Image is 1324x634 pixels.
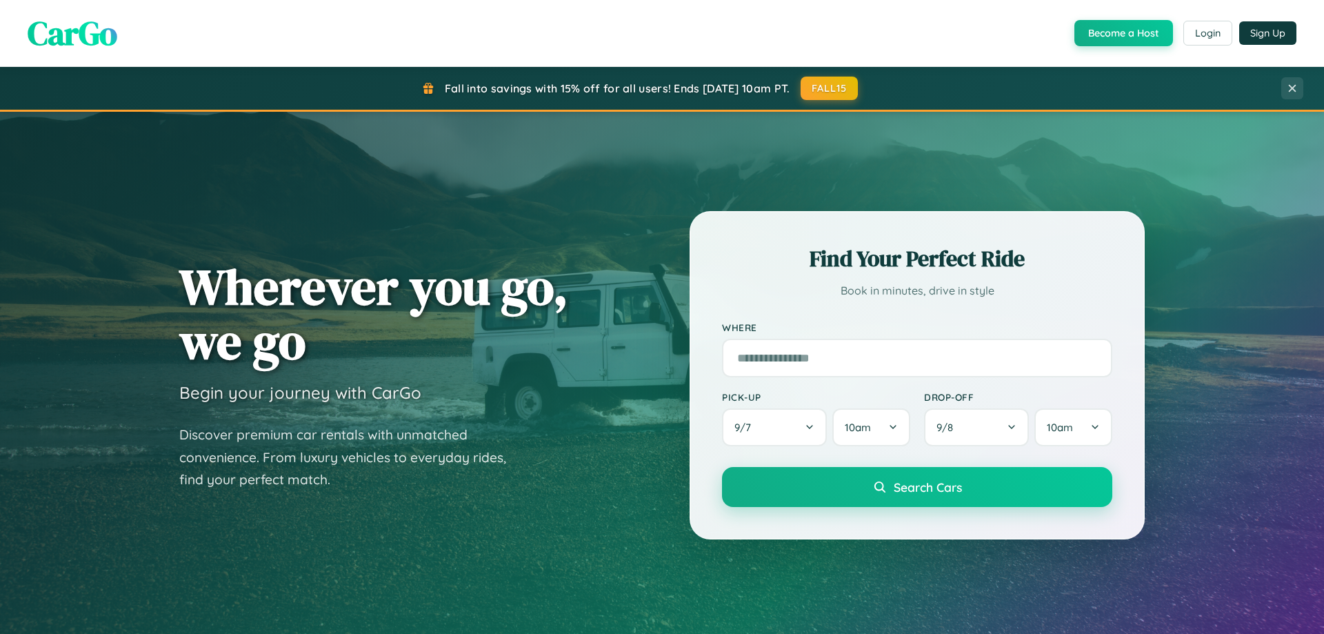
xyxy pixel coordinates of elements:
[722,408,827,446] button: 9/7
[924,408,1029,446] button: 9/8
[1047,421,1073,434] span: 10am
[845,421,871,434] span: 10am
[445,81,790,95] span: Fall into savings with 15% off for all users! Ends [DATE] 10am PT.
[924,391,1112,403] label: Drop-off
[722,391,910,403] label: Pick-up
[722,281,1112,301] p: Book in minutes, drive in style
[832,408,910,446] button: 10am
[179,382,421,403] h3: Begin your journey with CarGo
[734,421,758,434] span: 9 / 7
[722,467,1112,507] button: Search Cars
[179,424,524,491] p: Discover premium car rentals with unmatched convenience. From luxury vehicles to everyday rides, ...
[801,77,859,100] button: FALL15
[28,10,117,56] span: CarGo
[936,421,960,434] span: 9 / 8
[1074,20,1173,46] button: Become a Host
[894,479,962,495] span: Search Cars
[1183,21,1232,46] button: Login
[722,244,1112,274] h2: Find Your Perfect Ride
[1034,408,1112,446] button: 10am
[179,259,568,368] h1: Wherever you go, we go
[1239,21,1296,45] button: Sign Up
[722,321,1112,333] label: Where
